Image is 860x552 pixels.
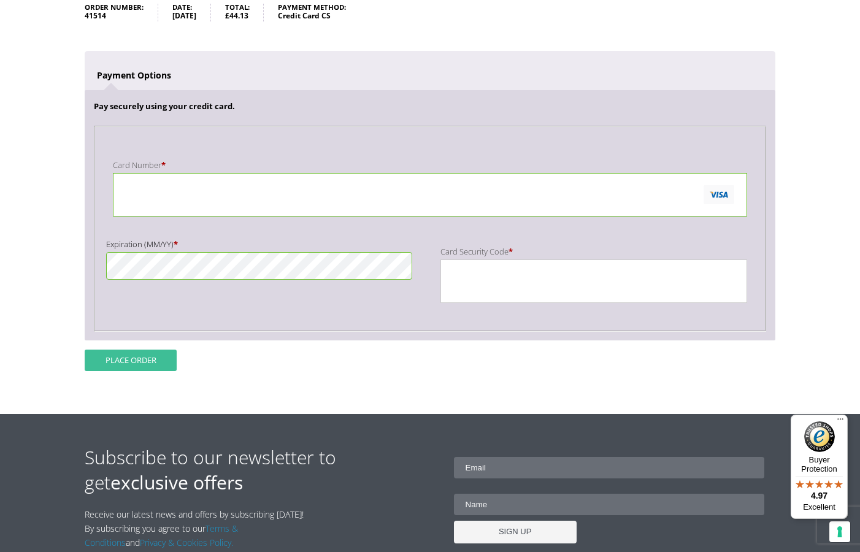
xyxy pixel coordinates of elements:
[85,523,238,548] a: Terms & Conditions
[161,159,166,171] abbr: required
[225,4,264,21] li: Total:
[110,470,243,495] strong: exclusive offers
[85,4,158,21] li: Order number:
[447,266,711,297] iframe: secure payment field
[454,494,765,515] input: Name
[225,10,229,21] span: £
[509,246,513,257] abbr: required
[811,491,827,500] span: 4.97
[119,178,710,210] iframe: secure payment field
[85,10,144,21] strong: 41514
[94,99,767,113] p: Pay securely using your credit card.
[85,507,310,550] p: Receive our latest news and offers by subscribing [DATE]! By subscribing you agree to our and
[791,455,848,473] p: Buyer Protection
[225,10,248,21] span: 44.13
[791,415,848,519] button: Trusted Shops TrustmarkBuyer Protection4.97Excellent
[85,445,430,495] h2: Subscribe to our newsletter to get
[791,502,848,512] p: Excellent
[94,126,767,332] fieldset: Payment Info
[172,10,196,21] strong: [DATE]
[278,4,360,21] li: Payment method:
[440,243,747,259] label: Card Security Code
[278,10,346,21] strong: Credit Card CS
[829,521,850,542] button: Your consent preferences for tracking technologies
[833,415,848,429] button: Menu
[106,236,412,252] label: Expiration (MM/YY)
[140,537,233,548] a: Privacy & Cookies Policy.
[804,421,835,452] img: Trusted Shops Trustmark
[454,521,577,543] input: SIGN UP
[454,457,765,478] input: Email
[113,157,747,173] label: Card Number
[172,4,211,21] li: Date:
[85,350,177,371] button: Place order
